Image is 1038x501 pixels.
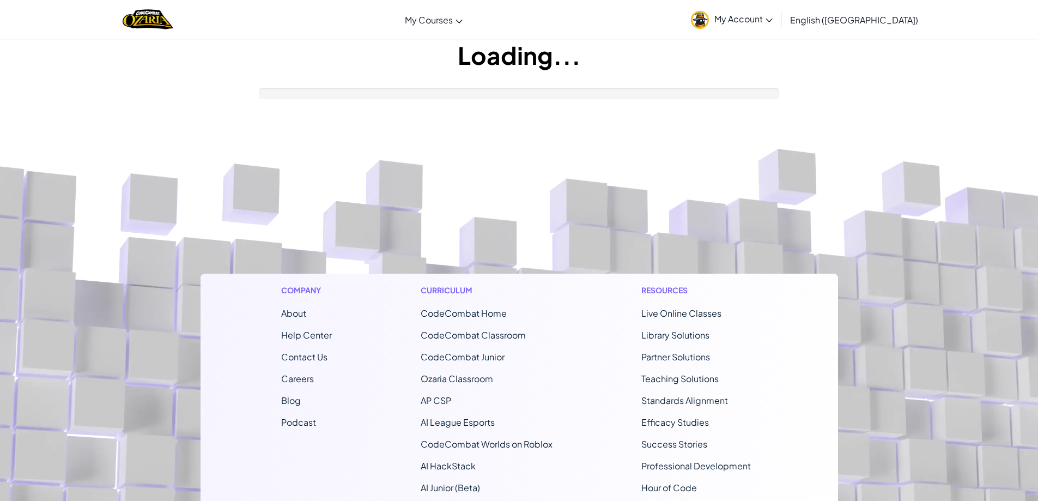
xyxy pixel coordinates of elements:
[421,417,495,428] a: AI League Esports
[641,482,697,493] a: Hour of Code
[714,13,773,25] span: My Account
[421,460,476,472] a: AI HackStack
[641,417,709,428] a: Efficacy Studies
[281,395,301,406] a: Blog
[281,329,332,341] a: Help Center
[641,329,709,341] a: Library Solutions
[123,8,173,31] img: Home
[421,373,493,384] a: Ozaria Classroom
[421,307,507,319] span: CodeCombat Home
[641,438,707,450] a: Success Stories
[421,285,553,296] h1: Curriculum
[641,351,710,363] a: Partner Solutions
[785,5,924,34] a: English ([GEOGRAPHIC_DATA])
[641,307,721,319] a: Live Online Classes
[641,460,751,472] a: Professional Development
[281,285,332,296] h1: Company
[123,8,173,31] a: Ozaria by CodeCombat logo
[281,373,314,384] a: Careers
[685,2,778,37] a: My Account
[691,11,709,29] img: avatar
[790,14,918,26] span: English ([GEOGRAPHIC_DATA])
[399,5,468,34] a: My Courses
[281,351,327,363] span: Contact Us
[405,14,453,26] span: My Courses
[641,395,728,406] a: Standards Alignment
[421,395,451,406] a: AP CSP
[421,351,505,363] a: CodeCombat Junior
[421,329,526,341] a: CodeCombat Classroom
[641,373,719,384] a: Teaching Solutions
[641,285,757,296] h1: Resources
[421,438,553,450] a: CodeCombat Worlds on Roblox
[281,307,306,319] a: About
[421,482,480,493] a: AI Junior (Beta)
[281,417,316,428] a: Podcast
